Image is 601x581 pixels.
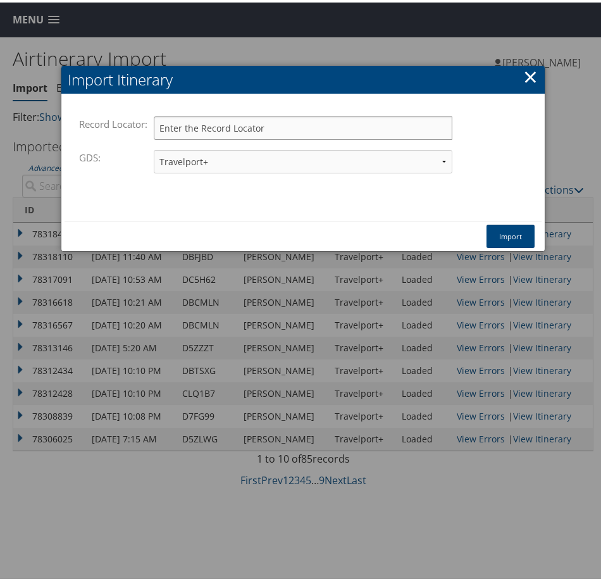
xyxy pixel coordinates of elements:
[79,143,107,167] label: GDS:
[523,61,538,87] a: ×
[79,109,154,134] label: Record Locator:
[154,114,452,137] input: Enter the Record Locator
[486,222,535,246] button: Import
[61,63,545,91] h2: Import Itinerary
